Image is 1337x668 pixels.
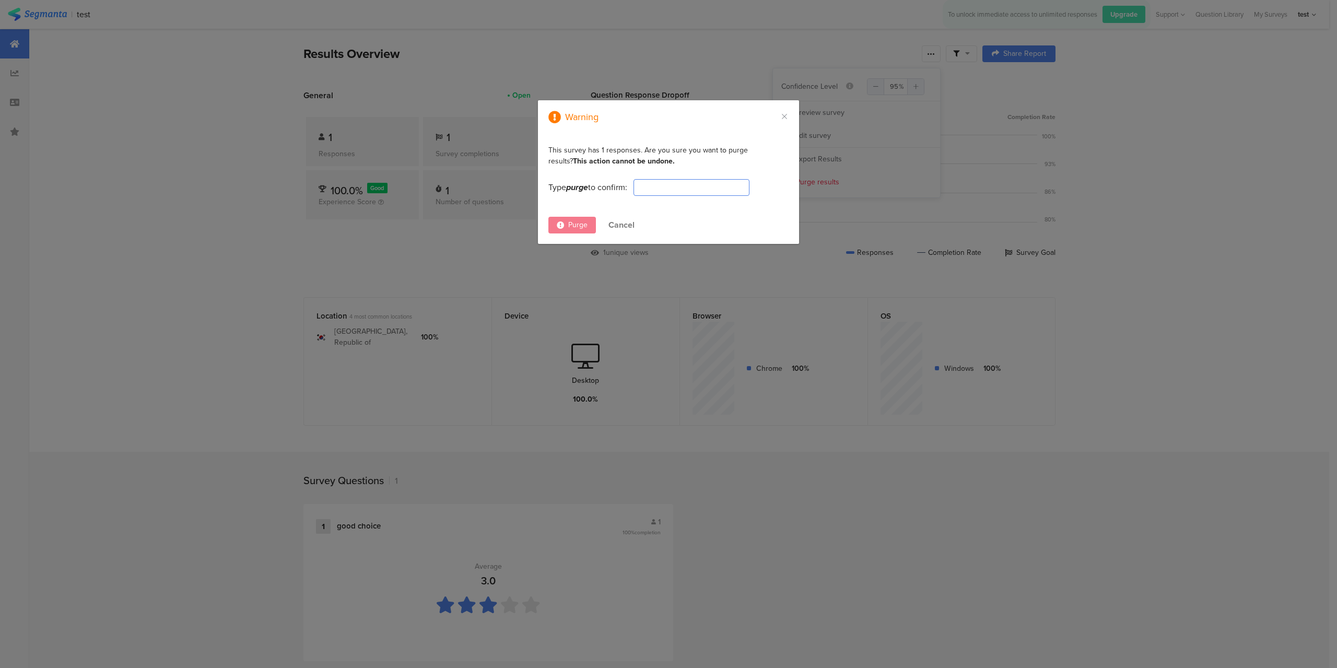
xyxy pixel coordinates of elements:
span: purge [566,181,588,193]
div: dialog [538,100,799,244]
div: Type to confirm: [548,181,627,194]
div: This survey has 1 responses. Are you sure you want to purge results? [548,145,752,167]
div: Cancel [608,219,635,231]
b: This action cannot be undone. [573,156,675,167]
span: Purge [568,219,588,230]
div: Warning [565,112,599,122]
button: Close [780,111,789,123]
